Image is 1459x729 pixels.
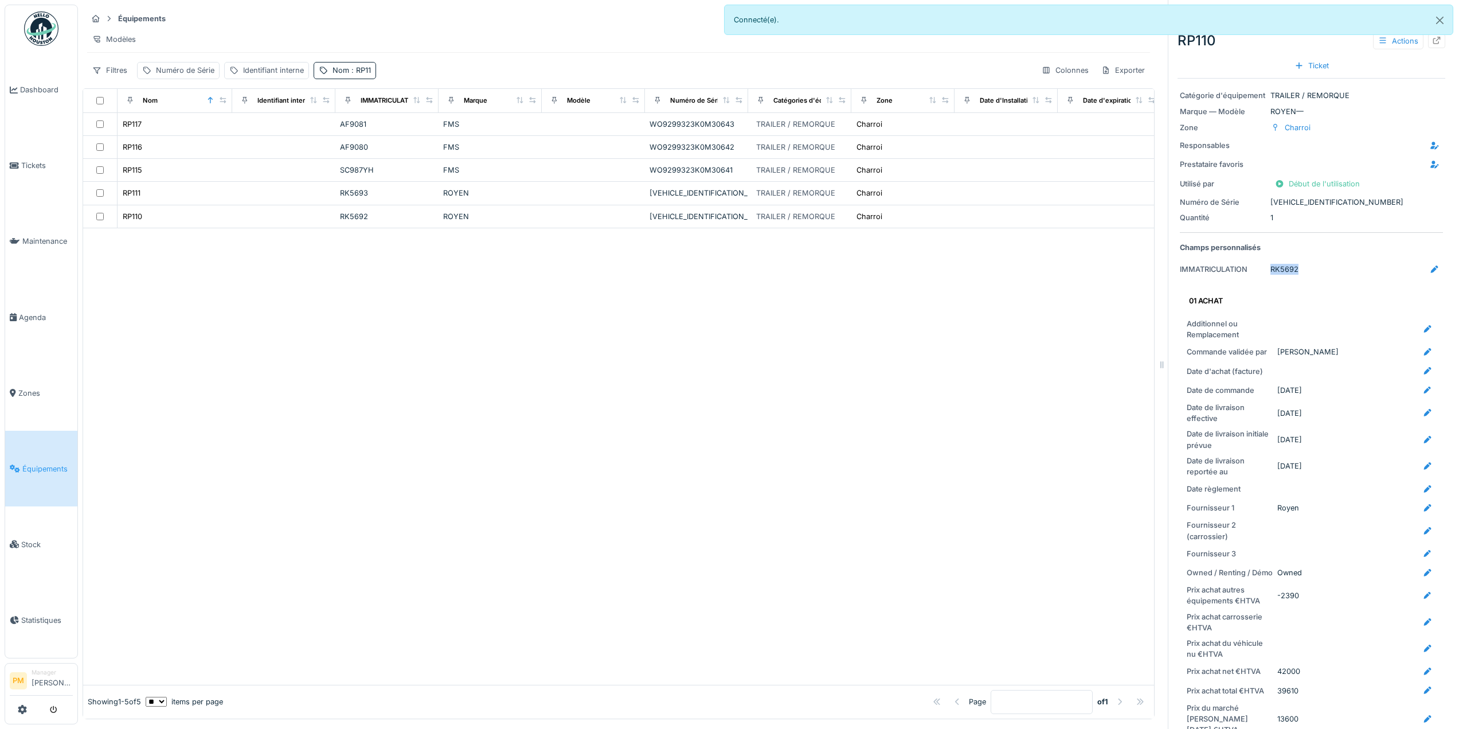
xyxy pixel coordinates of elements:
div: Catégorie d'équipement [1180,90,1266,101]
div: 42000 [1277,666,1300,677]
div: Prix achat autres équipements €HTVA [1187,584,1273,606]
span: Stock [21,539,73,550]
div: Date d'expiration [1083,96,1136,106]
div: WO9299323K0M30643 [650,119,744,130]
div: Date de livraison effective [1187,402,1273,424]
div: Marque [464,96,487,106]
div: Zone [1180,122,1266,133]
a: Stock [5,506,77,582]
div: Charroi [856,188,882,198]
div: Commande validée par [1187,346,1273,357]
a: Équipements [5,431,77,506]
span: Zones [18,388,73,399]
div: ROYEN [443,211,537,222]
li: PM [10,672,27,689]
div: Prix achat du véhicule nu €HTVA [1187,638,1273,660]
div: Nom [333,65,371,76]
div: Ticket [1290,58,1333,73]
div: AF9081 [340,119,434,130]
strong: of 1 [1097,696,1108,707]
div: Prestataire favoris [1180,159,1266,170]
div: [DATE] [1277,434,1302,445]
div: ROYEN [443,188,537,198]
a: Dashboard [5,52,77,128]
a: Zones [5,355,77,431]
div: Identifiant interne [243,65,304,76]
span: Statistiques [21,615,73,626]
div: Exporter [1096,62,1150,79]
a: Statistiques [5,582,77,658]
div: Charroi [856,165,882,176]
div: Royen [1277,502,1299,513]
span: Maintenance [22,236,73,247]
div: [VEHICLE_IDENTIFICATION_NUMBER] [650,211,744,222]
div: [DATE] [1277,461,1302,471]
span: Équipements [22,463,73,474]
div: Charroi [856,211,882,222]
div: Numéro de Série [1180,197,1266,208]
div: WO9299323K0M30641 [650,165,744,176]
div: RP117 [123,119,142,130]
div: Identifiant interne [257,96,313,106]
div: Showing 1 - 5 of 5 [88,696,141,707]
span: Agenda [19,312,73,323]
div: Numéro de Série [670,96,723,106]
div: TRAILER / REMORQUE [756,188,835,198]
div: Charroi [856,119,882,130]
div: RP110 [123,211,142,222]
div: Fournisseur 2 (carrossier) [1187,520,1273,541]
div: SC987YH [340,165,434,176]
div: Date de livraison reportée au [1187,455,1273,477]
div: Utilisé par [1180,178,1266,189]
strong: Équipements [114,13,170,24]
div: Owned [1277,567,1302,578]
a: Maintenance [5,204,77,279]
div: Actions [1373,33,1423,49]
div: Marque — Modèle [1180,106,1266,117]
div: -2390 [1277,590,1299,601]
div: Owned / Renting / Démo [1187,567,1273,578]
div: 39610 [1277,685,1298,696]
div: RP115 [123,165,142,176]
div: Zone [877,96,893,106]
div: Date de livraison initiale prévue [1187,428,1273,450]
div: Responsables [1180,140,1266,151]
div: Prix achat carrosserie €HTVA [1187,611,1273,633]
a: Tickets [5,128,77,204]
div: items per page [146,696,223,707]
div: Date de commande [1187,385,1273,396]
div: TRAILER / REMORQUE [756,211,835,222]
img: Badge_color-CXgf-gQk.svg [24,11,58,46]
div: TRAILER / REMORQUE [756,142,835,153]
div: RK5692 [1270,264,1298,275]
div: [VEHICLE_IDENTIFICATION_NUMBER] [1180,197,1443,208]
span: Tickets [21,160,73,171]
div: Page [969,696,986,707]
div: [PERSON_NAME] [1277,346,1339,357]
div: Connecté(e). [724,5,1454,35]
div: 1 [1180,212,1443,223]
div: Fournisseur 3 [1187,548,1273,559]
div: RP110 [1178,30,1445,51]
div: Nom [143,96,158,106]
div: Colonnes [1036,62,1094,79]
div: WO9299323K0M30642 [650,142,744,153]
div: ROYEN — [1180,106,1443,117]
div: Manager [32,668,73,677]
div: 01 ACHAT [1189,295,1429,306]
div: Numéro de Série [156,65,214,76]
div: IMMATRICULATION [361,96,420,106]
div: IMMATRICULATION [1180,264,1266,275]
div: Prix achat total €HTVA [1187,685,1273,696]
summary: 01 ACHAT [1184,290,1438,311]
span: : RP11 [349,66,371,75]
div: Début de l'utilisation [1270,176,1364,192]
div: RP111 [123,188,140,198]
div: Charroi [1285,122,1311,133]
div: FMS [443,119,537,130]
span: Dashboard [20,84,73,95]
div: Additionnel ou Remplacement [1187,318,1273,340]
div: Charroi [856,142,882,153]
div: Date d'Installation [980,96,1036,106]
div: RK5692 [340,211,434,222]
